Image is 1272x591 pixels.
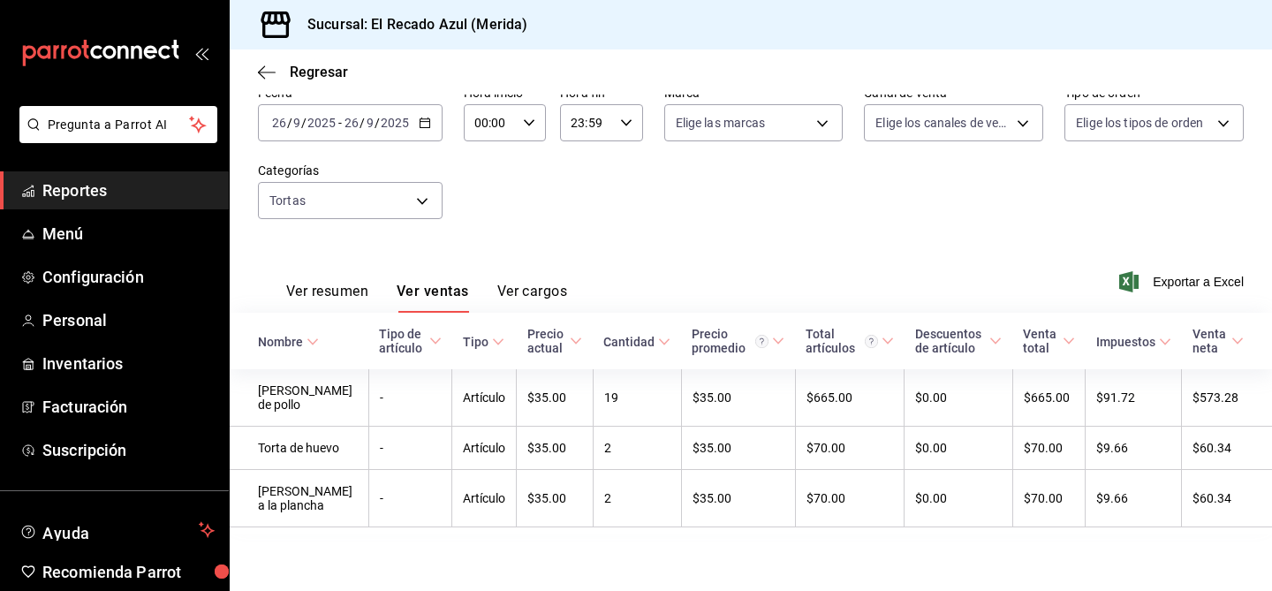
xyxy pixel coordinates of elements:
[865,335,878,348] svg: El total artículos considera cambios de precios en los artículos así como costos adicionales por ...
[593,427,681,470] td: 2
[379,327,442,355] span: Tipo de artículo
[230,369,368,427] td: [PERSON_NAME] de pollo
[676,114,766,132] span: Elige las marcas
[464,87,546,99] label: Hora inicio
[1192,327,1228,355] div: Venta neta
[42,308,215,332] span: Personal
[397,283,469,313] button: Ver ventas
[527,327,582,355] span: Precio actual
[806,327,878,355] div: Total artículos
[915,327,986,355] div: Descuentos de artículo
[593,470,681,527] td: 2
[366,116,375,130] input: --
[527,327,566,355] div: Precio actual
[368,470,452,527] td: -
[42,395,215,419] span: Facturación
[692,327,784,355] span: Precio promedio
[301,116,307,130] span: /
[875,114,1011,132] span: Elige los canales de venta
[1182,369,1272,427] td: $573.28
[905,470,1012,527] td: $0.00
[230,427,368,470] td: Torta de huevo
[497,283,568,313] button: Ver cargos
[452,427,517,470] td: Artículo
[681,470,795,527] td: $35.00
[360,116,365,130] span: /
[286,283,567,313] div: navigation tabs
[42,222,215,246] span: Menú
[42,560,215,584] span: Recomienda Parrot
[1096,335,1171,349] span: Impuestos
[42,519,192,541] span: Ayuda
[1023,327,1058,355] div: Venta total
[517,369,593,427] td: $35.00
[1012,427,1085,470] td: $70.00
[380,116,410,130] input: ----
[48,116,190,134] span: Pregunta a Parrot AI
[42,265,215,289] span: Configuración
[1123,271,1244,292] button: Exportar a Excel
[269,192,306,209] span: Tortas
[194,46,208,60] button: open_drawer_menu
[19,106,217,143] button: Pregunta a Parrot AI
[593,369,681,427] td: 19
[795,427,905,470] td: $70.00
[1012,470,1085,527] td: $70.00
[517,427,593,470] td: $35.00
[368,427,452,470] td: -
[344,116,360,130] input: --
[755,335,768,348] svg: Precio promedio = Total artículos / cantidad
[42,352,215,375] span: Inventarios
[375,116,380,130] span: /
[42,178,215,202] span: Reportes
[603,335,670,349] span: Cantidad
[915,327,1002,355] span: Descuentos de artículo
[603,335,655,349] div: Cantidad
[42,438,215,462] span: Suscripción
[258,164,443,177] label: Categorías
[1076,114,1203,132] span: Elige los tipos de orden
[560,87,642,99] label: Hora fin
[681,369,795,427] td: $35.00
[258,64,348,80] button: Regresar
[452,470,517,527] td: Artículo
[1086,427,1182,470] td: $9.66
[905,427,1012,470] td: $0.00
[293,14,527,35] h3: Sucursal: El Recado Azul (Merida)
[286,283,368,313] button: Ver resumen
[1192,327,1244,355] span: Venta neta
[795,369,905,427] td: $665.00
[905,369,1012,427] td: $0.00
[795,470,905,527] td: $70.00
[452,369,517,427] td: Artículo
[463,335,504,349] span: Tipo
[379,327,426,355] div: Tipo de artículo
[290,64,348,80] span: Regresar
[1096,335,1155,349] div: Impuestos
[258,335,303,349] div: Nombre
[292,116,301,130] input: --
[681,427,795,470] td: $35.00
[806,327,894,355] span: Total artículos
[258,335,319,349] span: Nombre
[368,369,452,427] td: -
[463,335,488,349] div: Tipo
[12,128,217,147] a: Pregunta a Parrot AI
[258,87,443,99] label: Fecha
[338,116,342,130] span: -
[692,327,768,355] div: Precio promedio
[271,116,287,130] input: --
[517,470,593,527] td: $35.00
[1086,369,1182,427] td: $91.72
[230,470,368,527] td: [PERSON_NAME] a la plancha
[1182,427,1272,470] td: $60.34
[1023,327,1074,355] span: Venta total
[1012,369,1085,427] td: $665.00
[287,116,292,130] span: /
[1086,470,1182,527] td: $9.66
[307,116,337,130] input: ----
[1182,470,1272,527] td: $60.34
